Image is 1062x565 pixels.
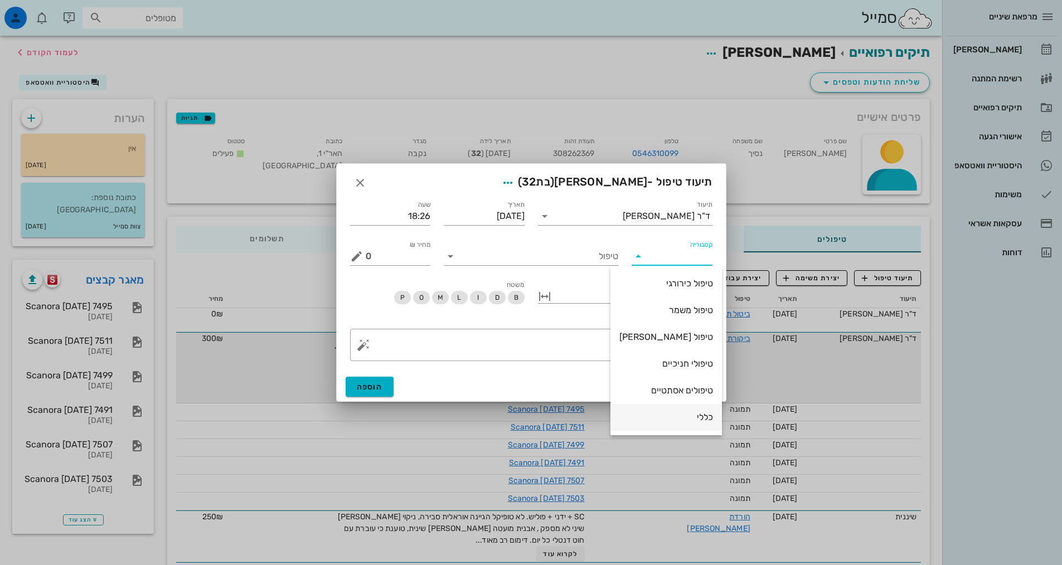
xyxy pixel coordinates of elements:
span: O [419,291,423,304]
span: B [513,291,518,304]
label: תיעוד [697,201,712,209]
button: הוספה [346,377,394,397]
div: טיפול משמר [619,305,713,315]
span: P [400,291,404,304]
div: טיפול כירורגי [619,278,713,289]
span: I [477,291,479,304]
div: תיעודד"ר [PERSON_NAME] [538,207,712,225]
span: [PERSON_NAME] [554,175,647,188]
span: משטח [507,281,524,289]
span: (בת ) [518,175,555,188]
span: M [437,291,443,304]
span: תיעוד טיפול - [498,173,712,193]
label: מחיר ₪ [410,241,431,249]
div: טיפולים אסתטיים [619,385,713,396]
label: שעה [418,201,431,209]
div: טיפול [PERSON_NAME] [619,332,713,342]
span: הוספה [357,382,383,392]
div: טיפולי חניכיים [619,358,713,369]
label: קטגוריה [690,241,712,249]
div: כללי [619,412,713,422]
span: L [457,291,461,304]
div: ד"ר [PERSON_NAME] [623,211,710,221]
button: מחיר ₪ appended action [350,250,363,263]
label: תאריך [507,201,525,209]
span: D [494,291,499,304]
span: 32 [522,175,536,188]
